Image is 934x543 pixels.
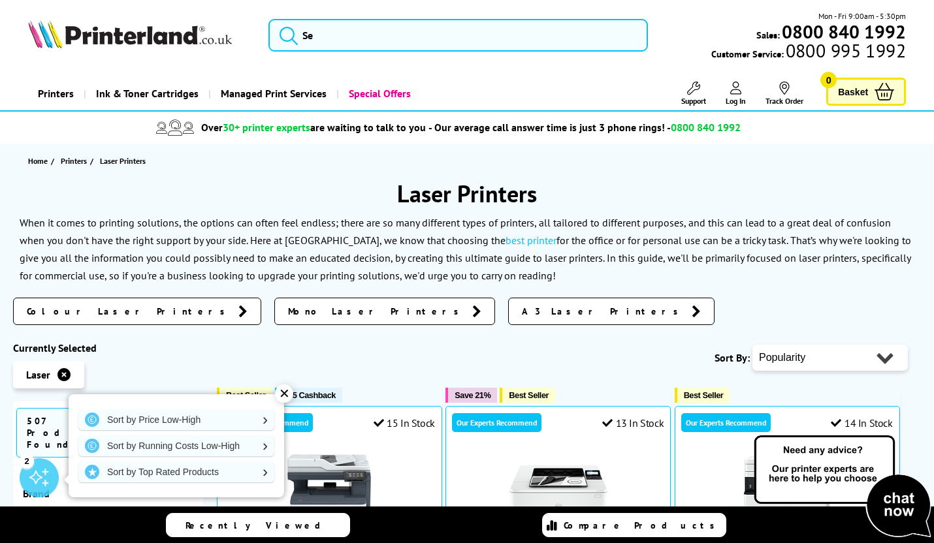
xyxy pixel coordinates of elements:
[96,77,199,110] span: Ink & Toner Cartridges
[28,154,51,168] a: Home
[185,520,334,531] span: Recently Viewed
[275,384,293,403] div: ✕
[726,82,746,106] a: Log In
[602,416,664,429] div: 13 In Stock
[78,435,274,456] a: Sort by Running Costs Low-High
[28,20,252,51] a: Printerland Logo
[274,298,495,325] a: Mono Laser Printers
[284,390,336,400] span: £35 Cashback
[20,216,911,283] p: When it comes to printing solutions, the options can often feel endless; there are so many differ...
[681,96,706,106] span: Support
[20,454,34,468] div: 2
[681,82,706,106] a: Support
[820,72,837,88] span: 0
[831,416,892,429] div: 14 In Stock
[13,341,204,354] div: Currently Selected
[288,305,466,318] span: Mono Laser Printers
[78,461,274,482] a: Sort by Top Rated Products
[506,234,556,247] a: best printer
[564,520,722,531] span: Compare Products
[838,83,868,101] span: Basket
[100,156,146,166] span: Laser Printers
[675,388,730,403] button: Best Seller
[681,413,771,432] div: Our Experts Recommend
[13,298,261,325] a: Colour Laser Printers
[336,77,421,110] a: Special Offers
[542,513,726,537] a: Compare Products
[428,121,741,134] span: - Our average call answer time is just 3 phone rings! -
[26,368,50,381] span: Laser
[13,178,921,209] h1: Laser Printers
[61,154,87,168] span: Printers
[275,388,342,403] button: £35 Cashback
[28,77,84,110] a: Printers
[508,298,715,325] a: A3 Laser Printers
[455,390,491,400] span: Save 21%
[711,44,906,60] span: Customer Service:
[756,29,780,41] span: Sales:
[223,121,310,134] span: 30+ printer experts
[826,78,906,106] a: Basket 0
[522,305,685,318] span: A3 Laser Printers
[818,10,906,22] span: Mon - Fri 9:00am - 5:30pm
[374,416,435,429] div: 15 In Stock
[684,390,724,400] span: Best Seller
[208,77,336,110] a: Managed Print Services
[671,121,741,134] span: 0800 840 1992
[28,20,232,48] img: Printerland Logo
[268,19,648,52] input: Se
[445,388,497,403] button: Save 21%
[452,413,541,432] div: Our Experts Recommend
[16,408,133,458] span: 507 Products Found
[509,390,549,400] span: Best Seller
[166,513,350,537] a: Recently Viewed
[784,44,906,57] span: 0800 995 1992
[782,20,906,44] b: 0800 840 1992
[61,154,90,168] a: Printers
[27,305,232,318] span: Colour Laser Printers
[84,77,208,110] a: Ink & Toner Cartridges
[726,96,746,106] span: Log In
[78,409,274,430] a: Sort by Price Low-High
[500,388,555,403] button: Best Seller
[765,82,803,106] a: Track Order
[715,351,750,364] span: Sort By:
[201,121,426,134] span: Over are waiting to talk to you
[751,433,934,540] img: Open Live Chat window
[780,25,906,38] a: 0800 840 1992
